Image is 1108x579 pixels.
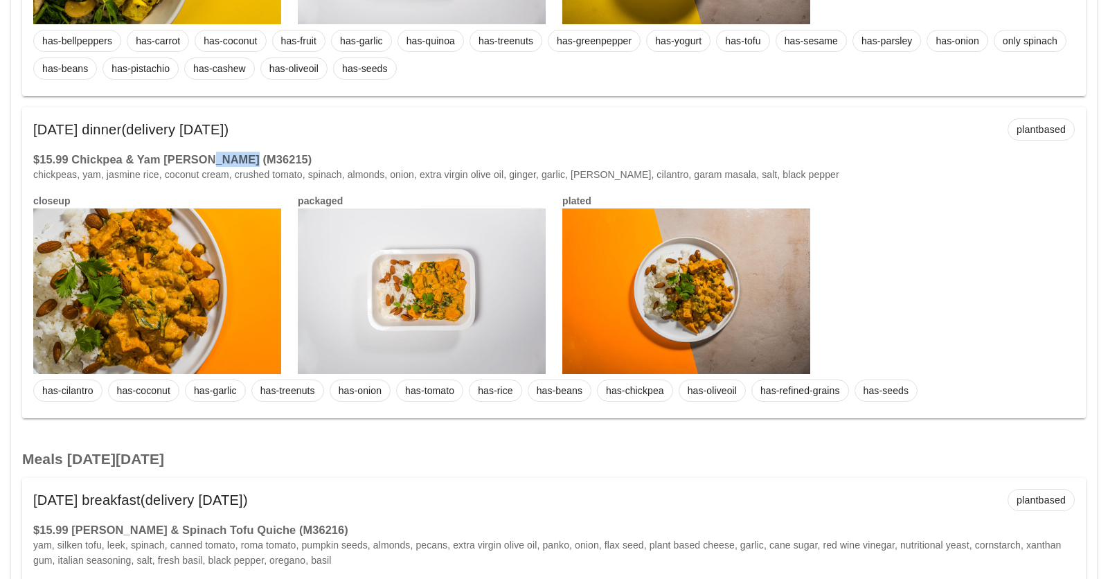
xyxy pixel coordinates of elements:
span: has-carrot [136,30,180,51]
span: plantbased [1017,490,1066,510]
span: has-coconut [117,380,170,401]
h3: $15.99 [PERSON_NAME] & Spinach Tofu Quiche (M36216) [33,522,1075,537]
span: has-beans [537,380,582,401]
span: has-seeds [864,380,909,401]
p: yam, silken tofu, leek, spinach, canned tomato, roma tomato, pumpkin seeds, almonds, pecans, extr... [33,537,1075,568]
p: chickpeas, yam, jasmine rice, coconut cream, crushed tomato, spinach, almonds, onion, extra virgi... [33,167,1075,182]
h4: closeup [33,193,281,208]
h4: plated [562,193,810,208]
span: has-fruit [281,30,316,51]
span: has-cashew [193,58,246,79]
h2: Meals [DATE][DATE] [22,452,1086,467]
span: has-tomato [405,380,454,401]
span: has-oliveoil [688,380,737,401]
span: only spinach [1003,30,1057,51]
span: has-oliveoil [269,58,319,79]
span: has-cilantro [42,380,93,401]
span: has-treenuts [260,380,315,401]
span: (delivery [DATE]) [141,489,248,511]
div: [DATE] breakfast [22,478,1086,522]
span: has-seeds [342,58,388,79]
span: has-treenuts [479,30,533,51]
span: has-tofu [725,30,760,51]
span: has-sesame [785,30,838,51]
span: has-onion [936,30,979,51]
span: has-parsley [861,30,912,51]
h4: packaged [298,193,546,208]
span: has-garlic [340,30,383,51]
span: has-coconut [204,30,257,51]
span: has-greenpepper [557,30,632,51]
span: has-pistachio [111,58,170,79]
span: (delivery [DATE]) [121,118,229,141]
div: [DATE] dinner [22,107,1086,152]
span: has-chickpea [606,380,664,401]
span: has-refined-grains [760,380,840,401]
span: has-bellpeppers [42,30,112,51]
span: plantbased [1017,119,1066,140]
span: has-garlic [194,380,237,401]
span: has-beans [42,58,88,79]
span: has-rice [478,380,513,401]
span: has-quinoa [406,30,455,51]
h3: $15.99 Chickpea & Yam [PERSON_NAME] (M36215) [33,152,1075,167]
span: has-yogurt [655,30,702,51]
span: has-onion [339,380,382,401]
